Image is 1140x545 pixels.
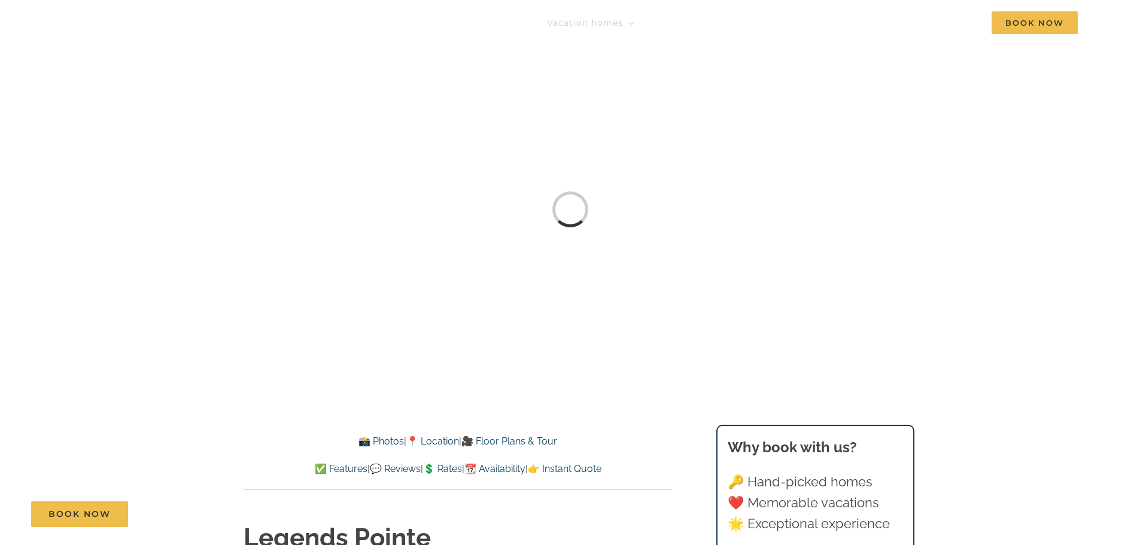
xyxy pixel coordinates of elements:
[31,501,128,527] a: Book Now
[547,11,634,35] a: Vacation homes
[547,19,623,27] span: Vacation homes
[406,436,459,447] a: 📍 Location
[860,11,900,35] a: About
[759,19,822,27] span: Deals & More
[528,463,601,474] a: 👉 Instant Quote
[464,463,525,474] a: 📆 Availability
[358,436,404,447] a: 📸 Photos
[661,11,732,35] a: Things to do
[423,463,462,474] a: 💲 Rates
[728,471,902,535] p: 🔑 Hand-picked homes ❤️ Memorable vacations 🌟 Exceptional experience
[545,184,595,235] div: Loading...
[461,436,557,447] a: 🎥 Floor Plans & Tour
[547,11,1078,35] nav: Main Menu
[759,11,833,35] a: Deals & More
[315,463,367,474] a: ✅ Features
[661,19,721,27] span: Things to do
[370,463,421,474] a: 💬 Reviews
[860,19,889,27] span: About
[927,19,965,27] span: Contact
[244,461,672,477] p: | | | |
[62,14,265,41] img: Branson Family Retreats Logo
[927,11,965,35] a: Contact
[992,11,1078,34] span: Book Now
[244,434,672,449] p: | |
[728,437,902,458] h3: Why book with us?
[48,509,111,519] span: Book Now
